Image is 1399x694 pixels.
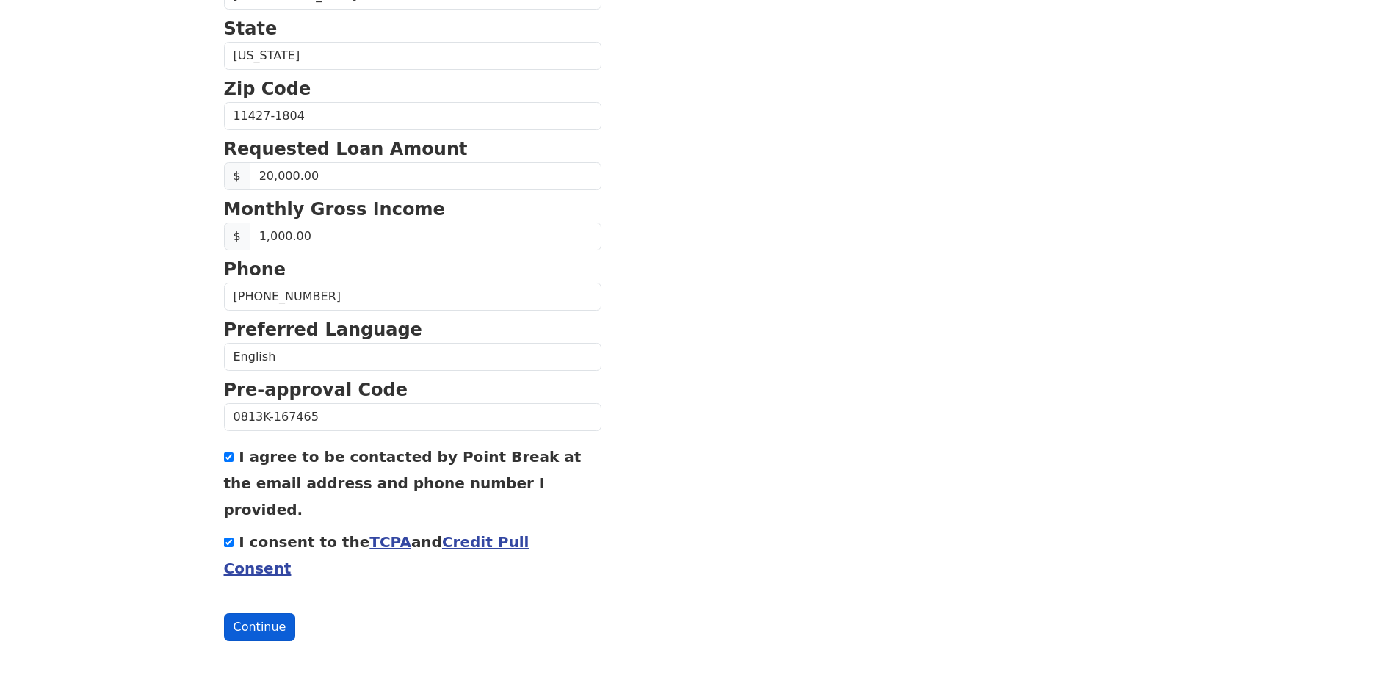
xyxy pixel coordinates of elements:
strong: State [224,18,278,39]
input: Monthly Gross Income [250,223,601,250]
span: $ [224,162,250,190]
input: Phone [224,283,601,311]
strong: Zip Code [224,79,311,99]
input: Pre-approval Code [224,403,601,431]
a: Credit Pull Consent [224,533,529,577]
input: Zip Code [224,102,601,130]
input: Requested Loan Amount [250,162,601,190]
p: Monthly Gross Income [224,196,601,223]
button: Continue [224,613,296,641]
a: TCPA [369,533,411,551]
label: I consent to the and [224,533,529,577]
strong: Preferred Language [224,319,422,340]
strong: Pre-approval Code [224,380,408,400]
label: I agree to be contacted by Point Break at the email address and phone number I provided. [224,448,582,518]
strong: Phone [224,259,286,280]
span: $ [224,223,250,250]
strong: Requested Loan Amount [224,139,468,159]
